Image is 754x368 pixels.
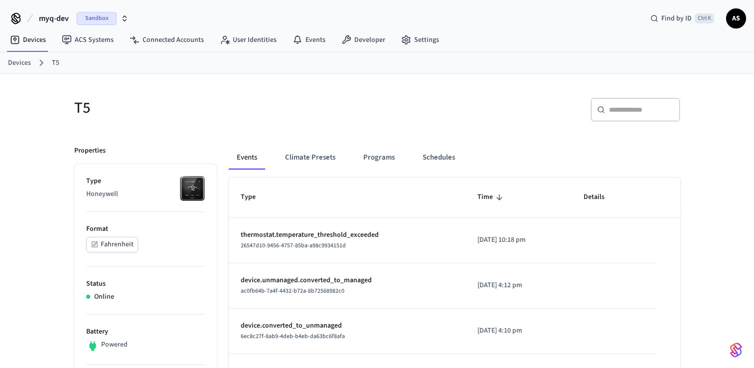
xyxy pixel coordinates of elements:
img: SeamLogoGradient.69752ec5.svg [730,342,742,358]
a: ACS Systems [54,31,122,49]
a: Settings [393,31,447,49]
h5: T5 [74,98,371,118]
p: device.converted_to_unmanaged [241,321,454,331]
a: Connected Accounts [122,31,212,49]
a: Devices [2,31,54,49]
span: ac0fb64b-7a4f-4432-b72a-8b72568982c0 [241,287,344,295]
p: Powered [101,340,128,350]
span: 6ec8c27f-8ab9-4deb-b4eb-da63bc6f8afa [241,332,345,341]
span: Details [584,189,617,205]
span: AS [727,9,745,27]
a: User Identities [212,31,285,49]
span: myq-dev [39,12,69,24]
p: [DATE] 4:12 pm [477,280,559,291]
button: Climate Presets [277,146,343,170]
p: Online [94,292,114,302]
p: Battery [86,327,205,337]
p: Status [86,279,205,289]
a: Devices [8,58,31,68]
button: Schedules [415,146,463,170]
p: Properties [74,146,106,156]
a: Developer [333,31,393,49]
img: honeywell_t5t6 [180,176,205,201]
span: Sandbox [77,12,117,25]
span: Ctrl K [695,13,714,23]
p: [DATE] 10:18 pm [477,235,559,245]
p: [DATE] 4:10 pm [477,326,559,336]
p: Honeywell [86,189,205,199]
button: AS [726,8,746,28]
p: Type [86,176,205,186]
span: 26547d10-9456-4757-85ba-a98c9934151d [241,241,346,250]
button: Programs [355,146,403,170]
a: Events [285,31,333,49]
button: Fahrenheit [86,237,138,252]
span: Find by ID [661,13,692,23]
div: Find by IDCtrl K [642,9,722,27]
p: thermostat.temperature_threshold_exceeded [241,230,454,240]
span: Type [241,189,269,205]
a: T5 [52,58,59,68]
span: Time [477,189,506,205]
button: Events [229,146,265,170]
p: Format [86,224,205,234]
p: device.unmanaged.converted_to_managed [241,275,454,286]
